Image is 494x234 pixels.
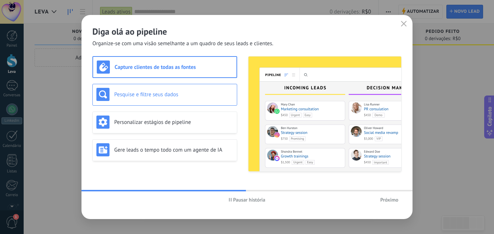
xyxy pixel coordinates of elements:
[226,194,269,205] button: Pausar história
[114,119,233,126] h3: Personalizar estágios de pipeline
[380,197,398,202] span: Próximo
[92,40,273,47] span: Organize-se com uma visão semelhante a um quadro de seus leads e clientes.
[92,26,402,37] h2: Diga olá ao pipeline
[233,197,266,202] span: Pausar história
[114,147,233,153] h3: Gere leads o tempo todo com um agente de IA
[114,91,233,98] h3: Pesquise e filtre seus dados
[377,194,402,205] button: Próximo
[115,64,233,71] h3: Capture clientes de todas as fontes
